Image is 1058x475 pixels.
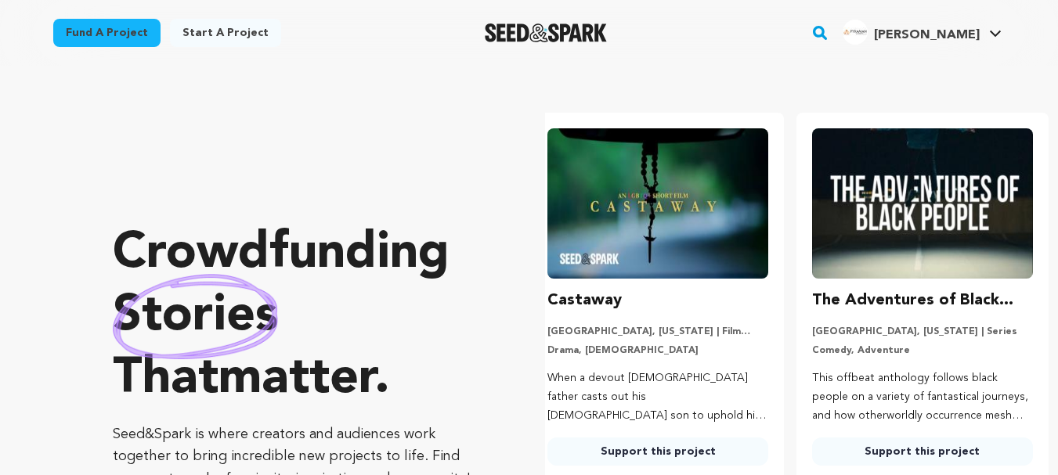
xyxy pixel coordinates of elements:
p: [GEOGRAPHIC_DATA], [US_STATE] | Series [812,326,1033,338]
a: pyraman M.'s Profile [840,16,1005,45]
p: This offbeat anthology follows black people on a variety of fantastical journeys, and how otherwo... [812,369,1033,425]
p: When a devout [DEMOGRAPHIC_DATA] father casts out his [DEMOGRAPHIC_DATA] son to uphold his faith,... [547,369,768,425]
div: pyraman M.'s Profile [843,20,980,45]
a: Support this project [547,437,768,466]
a: Seed&Spark Homepage [485,23,608,42]
span: [PERSON_NAME] [874,29,980,41]
img: f0d63cafbfae3394.jpg [843,20,868,45]
h3: The Adventures of Black People [812,288,1033,313]
p: Drama, [DEMOGRAPHIC_DATA] [547,344,768,357]
img: Castaway image [547,128,768,279]
p: [GEOGRAPHIC_DATA], [US_STATE] | Film Short [547,326,768,338]
a: Support this project [812,437,1033,466]
a: Start a project [170,19,281,47]
img: Seed&Spark Logo Dark Mode [485,23,608,42]
h3: Castaway [547,288,622,313]
a: Fund a project [53,19,161,47]
p: Comedy, Adventure [812,344,1033,357]
span: pyraman M.'s Profile [840,16,1005,49]
img: The Adventures of Black People image [812,128,1033,279]
p: Crowdfunding that . [113,223,482,411]
img: hand sketched image [113,274,278,359]
span: matter [218,354,374,405]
